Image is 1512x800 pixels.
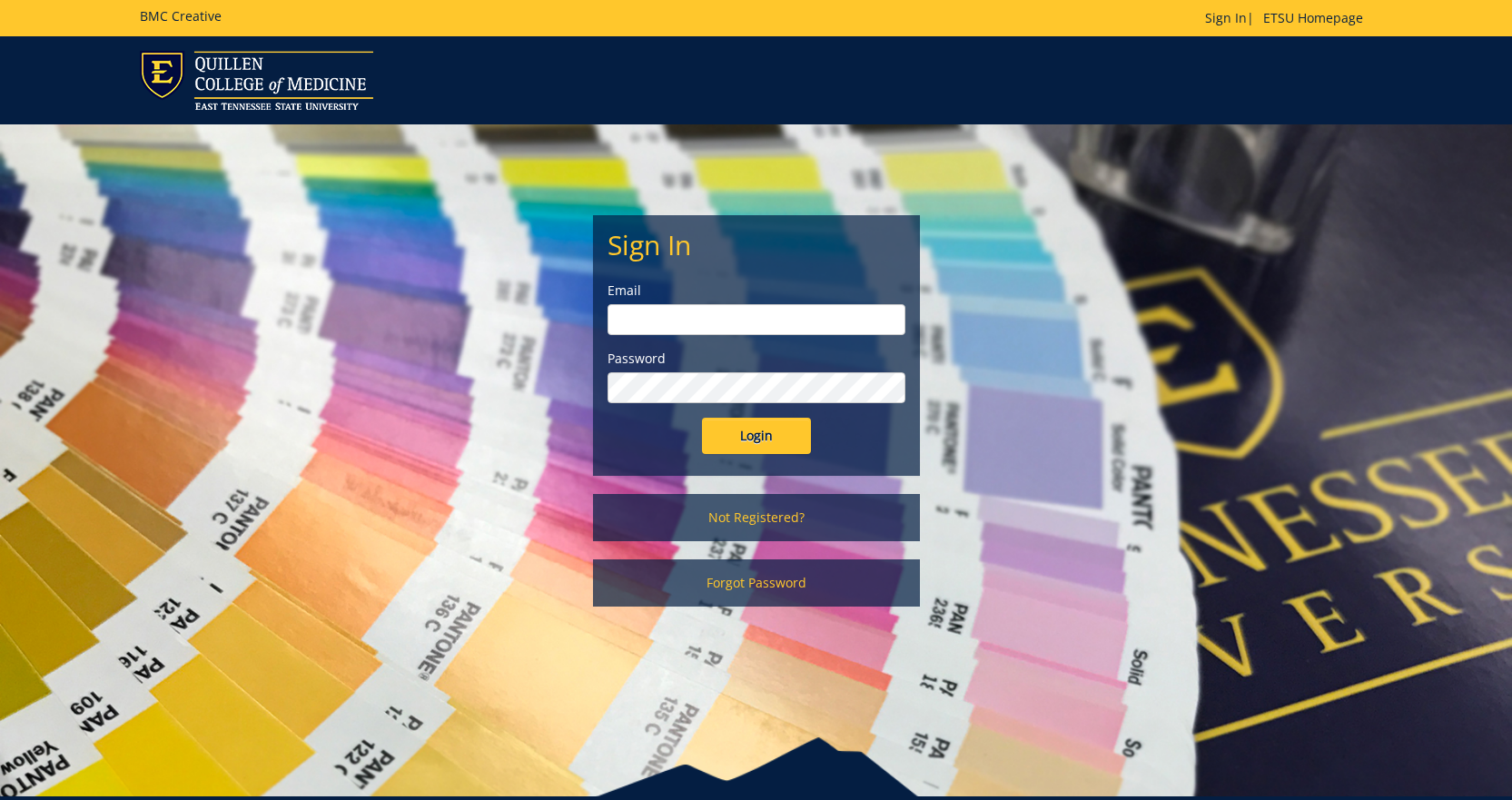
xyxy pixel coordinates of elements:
[593,559,920,607] a: Forgot Password
[1205,9,1372,27] p: |
[608,281,905,300] label: Email
[140,51,373,110] img: ETSU logo
[702,418,811,454] input: Login
[140,9,222,23] h5: BMC Creative
[608,230,905,260] h2: Sign In
[608,350,905,368] label: Password
[593,494,920,541] a: Not Registered?
[1205,9,1247,26] a: Sign In
[1254,9,1372,26] a: ETSU Homepage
